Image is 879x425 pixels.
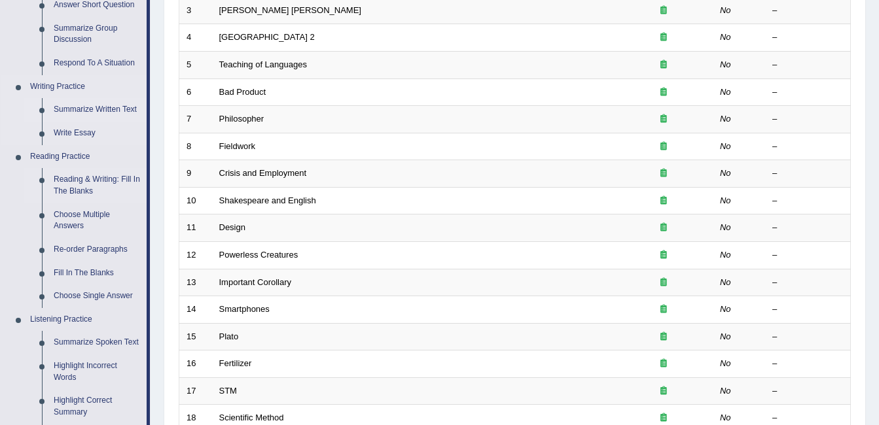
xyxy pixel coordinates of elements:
[24,145,147,169] a: Reading Practice
[219,87,266,97] a: Bad Product
[622,141,706,153] div: Exam occurring question
[772,385,843,398] div: –
[622,358,706,370] div: Exam occurring question
[219,331,239,341] a: Plato
[772,331,843,343] div: –
[179,241,212,269] td: 12
[48,17,147,52] a: Summarize Group Discussion
[179,160,212,188] td: 9
[219,277,292,287] a: Important Corollary
[772,113,843,126] div: –
[48,203,147,238] a: Choose Multiple Answers
[179,106,212,133] td: 7
[622,222,706,234] div: Exam occurring question
[219,114,264,124] a: Philosopher
[622,331,706,343] div: Exam occurring question
[48,168,147,203] a: Reading & Writing: Fill In The Blanks
[48,354,147,389] a: Highlight Incorrect Words
[24,308,147,331] a: Listening Practice
[219,168,307,178] a: Crisis and Employment
[219,250,298,260] a: Powerless Creatures
[772,167,843,180] div: –
[772,277,843,289] div: –
[219,413,284,422] a: Scientific Method
[772,249,843,262] div: –
[772,358,843,370] div: –
[24,75,147,99] a: Writing Practice
[772,86,843,99] div: –
[622,249,706,262] div: Exam occurring question
[48,52,147,75] a: Respond To A Situation
[179,133,212,160] td: 8
[179,214,212,242] td: 11
[179,24,212,52] td: 4
[772,31,843,44] div: –
[622,303,706,316] div: Exam occurring question
[48,284,147,308] a: Choose Single Answer
[720,304,731,314] em: No
[622,277,706,289] div: Exam occurring question
[48,122,147,145] a: Write Essay
[720,386,731,396] em: No
[219,358,252,368] a: Fertilizer
[772,412,843,424] div: –
[179,296,212,324] td: 14
[772,141,843,153] div: –
[179,269,212,296] td: 13
[48,262,147,285] a: Fill In The Blanks
[622,195,706,207] div: Exam occurring question
[720,59,731,69] em: No
[219,5,361,15] a: [PERSON_NAME] [PERSON_NAME]
[720,32,731,42] em: No
[720,114,731,124] em: No
[179,52,212,79] td: 5
[219,59,307,69] a: Teaching of Languages
[720,5,731,15] em: No
[179,78,212,106] td: 6
[48,238,147,262] a: Re-order Paragraphs
[720,358,731,368] em: No
[179,377,212,405] td: 17
[179,323,212,350] td: 15
[179,350,212,378] td: 16
[219,141,256,151] a: Fieldwork
[720,250,731,260] em: No
[48,331,147,354] a: Summarize Spoken Text
[219,32,315,42] a: [GEOGRAPHIC_DATA] 2
[622,167,706,180] div: Exam occurring question
[720,195,731,205] em: No
[622,31,706,44] div: Exam occurring question
[622,113,706,126] div: Exam occurring question
[622,385,706,398] div: Exam occurring question
[622,86,706,99] div: Exam occurring question
[772,59,843,71] div: –
[219,222,245,232] a: Design
[720,331,731,341] em: No
[48,98,147,122] a: Summarize Written Text
[720,168,731,178] em: No
[622,412,706,424] div: Exam occurring question
[720,413,731,422] em: No
[179,187,212,214] td: 10
[720,141,731,151] em: No
[772,5,843,17] div: –
[720,222,731,232] em: No
[720,87,731,97] em: No
[219,386,237,396] a: STM
[720,277,731,287] em: No
[772,195,843,207] div: –
[772,303,843,316] div: –
[219,304,270,314] a: Smartphones
[622,5,706,17] div: Exam occurring question
[48,389,147,424] a: Highlight Correct Summary
[772,222,843,234] div: –
[622,59,706,71] div: Exam occurring question
[219,195,316,205] a: Shakespeare and English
